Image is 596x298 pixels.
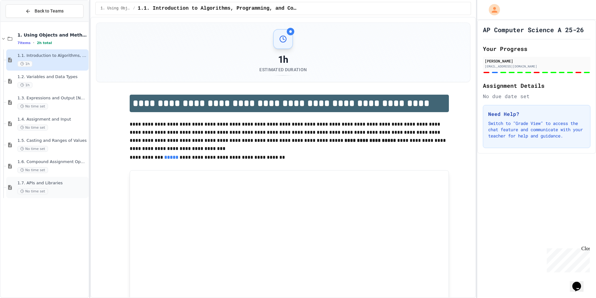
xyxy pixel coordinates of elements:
[17,167,48,173] span: No time set
[483,44,590,53] h2: Your Progress
[17,188,48,194] span: No time set
[483,81,590,90] h2: Assignment Details
[133,6,135,11] span: /
[482,2,502,17] div: My Account
[17,41,31,45] span: 7 items
[544,246,590,272] iframe: chat widget
[17,181,87,186] span: 1.7. APIs and Libraries
[138,5,297,12] span: 1.1. Introduction to Algorithms, Programming, and Compilers
[259,67,307,73] div: Estimated Duration
[17,103,48,109] span: No time set
[6,4,84,18] button: Back to Teams
[17,146,48,152] span: No time set
[33,40,34,45] span: •
[17,96,87,101] span: 1.3. Expressions and Output [New]
[17,74,87,80] span: 1.2. Variables and Data Types
[17,53,87,58] span: 1.1. Introduction to Algorithms, Programming, and Compilers
[259,54,307,65] div: 1h
[483,25,584,34] h1: AP Computer Science A 25-26
[483,92,590,100] div: No due date set
[17,138,87,143] span: 1.5. Casting and Ranges of Values
[488,120,585,139] p: Switch to "Grade View" to access the chat feature and communicate with your teacher for help and ...
[17,159,87,165] span: 1.6. Compound Assignment Operators
[2,2,43,40] div: Chat with us now!Close
[17,125,48,131] span: No time set
[17,61,32,67] span: 1h
[485,58,589,64] div: [PERSON_NAME]
[37,41,52,45] span: 2h total
[35,8,64,14] span: Back to Teams
[101,6,131,11] span: 1. Using Objects and Methods
[485,64,589,69] div: [EMAIL_ADDRESS][DOMAIN_NAME]
[17,117,87,122] span: 1.4. Assignment and Input
[17,32,87,38] span: 1. Using Objects and Methods
[570,273,590,292] iframe: chat widget
[488,110,585,118] h3: Need Help?
[17,82,32,88] span: 1h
